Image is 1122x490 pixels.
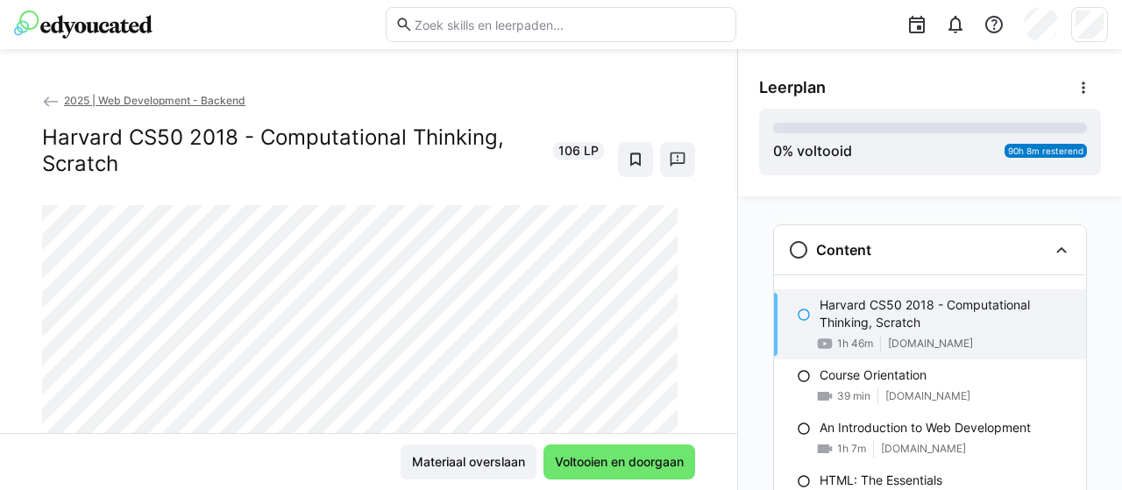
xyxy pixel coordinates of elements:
[773,142,782,160] span: 0
[888,337,973,351] span: [DOMAIN_NAME]
[820,472,942,489] p: HTML: The Essentials
[816,241,871,259] h3: Content
[1008,146,1083,156] span: 90h 8m resterend
[759,78,826,97] span: Leerplan
[543,444,695,479] button: Voltooien en doorgaan
[820,419,1031,437] p: An Introduction to Web Development
[881,442,966,456] span: [DOMAIN_NAME]
[885,389,970,403] span: [DOMAIN_NAME]
[552,453,686,471] span: Voltooien en doorgaan
[42,124,543,177] h2: Harvard CS50 2018 - Computational Thinking, Scratch
[64,94,245,107] span: 2025 | Web Development - Backend
[837,442,866,456] span: 1h 7m
[837,389,870,403] span: 39 min
[558,142,599,160] span: 106 LP
[820,296,1072,331] p: Harvard CS50 2018 - Computational Thinking, Scratch
[820,366,927,384] p: Course Orientation
[837,337,873,351] span: 1h 46m
[773,140,852,161] div: % voltooid
[409,453,528,471] span: Materiaal overslaan
[42,94,245,107] a: 2025 | Web Development - Backend
[413,17,727,32] input: Zoek skills en leerpaden...
[401,444,536,479] button: Materiaal overslaan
